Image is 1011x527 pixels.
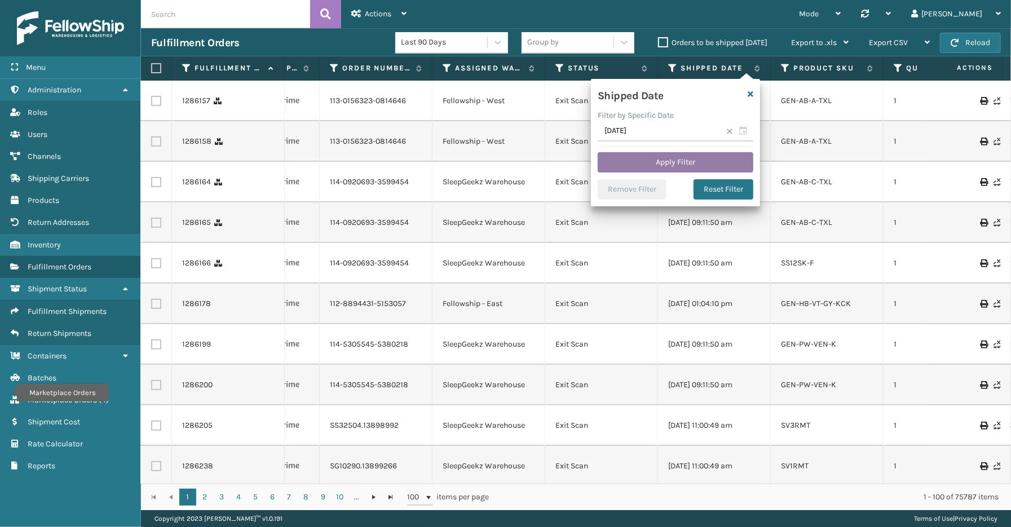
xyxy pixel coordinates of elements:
[365,489,382,506] a: Go to the next page
[432,202,545,243] td: SleepGeekz Warehouse
[230,489,247,506] a: 4
[658,365,771,405] td: [DATE] 09:11:50 am
[28,395,97,405] span: Marketplace Orders
[28,461,55,471] span: Reports
[28,174,89,183] span: Shipping Carriers
[658,38,767,47] label: Orders to be shipped [DATE]
[980,462,987,470] i: Print Label
[994,462,1000,470] i: Never Shipped
[432,121,545,162] td: Fellowship - West
[28,373,56,383] span: Batches
[545,243,658,284] td: Exit Scan
[955,515,997,522] a: Privacy Policy
[154,510,282,527] p: Copyright 2023 [PERSON_NAME]™ v 1.0.191
[407,491,424,503] span: 100
[330,379,408,391] a: 114-5305545-5380218
[781,136,832,146] a: GEN-AB-A-TXL
[545,405,658,446] td: Exit Scan
[781,420,810,430] a: SV3RMT
[432,324,545,365] td: SleepGeekz Warehouse
[28,85,81,95] span: Administration
[365,9,391,19] span: Actions
[781,380,836,389] a: GEN-PW-VEN-K
[914,510,997,527] div: |
[598,152,753,172] button: Apply Filter
[884,81,996,121] td: 1
[332,489,348,506] a: 10
[432,365,545,405] td: SleepGeekz Warehouse
[994,219,1000,227] i: Never Shipped
[182,298,211,309] a: 1286178
[980,138,987,145] i: Print Label
[994,381,1000,389] i: Never Shipped
[658,202,771,243] td: [DATE] 09:11:50 am
[330,460,397,472] a: SG10290.13899266
[281,489,298,506] a: 7
[28,284,87,294] span: Shipment Status
[545,284,658,324] td: Exit Scan
[980,219,987,227] i: Print Label
[315,489,332,506] a: 9
[545,121,658,162] td: Exit Scan
[994,97,1000,105] i: Never Shipped
[432,162,545,202] td: SleepGeekz Warehouse
[793,63,862,73] label: Product SKU
[545,446,658,486] td: Exit Scan
[195,63,263,73] label: Fulfillment Order Id
[330,339,408,350] a: 114-5305545-5380218
[884,365,996,405] td: 1
[545,324,658,365] td: Exit Scan
[658,405,771,446] td: [DATE] 11:00:49 am
[348,489,365,506] a: ...
[781,461,809,471] a: SV1RMT
[884,324,996,365] td: 1
[182,217,211,228] a: 1286165
[884,405,996,446] td: 1
[28,329,91,338] span: Return Shipments
[658,284,771,324] td: [DATE] 01:04:10 pm
[980,340,987,348] i: Print Label
[781,339,836,349] a: GEN-PW-VEN-K
[151,36,239,50] h3: Fulfillment Orders
[182,420,213,431] a: 1286205
[658,446,771,486] td: [DATE] 11:00:49 am
[994,178,1000,186] i: Never Shipped
[28,262,91,272] span: Fulfillment Orders
[781,177,832,187] a: GEN-AB-C-TXL
[330,258,409,269] a: 114-0920693-3599454
[182,176,211,188] a: 1286164
[179,489,196,506] a: 1
[940,33,1001,53] button: Reload
[799,9,819,19] span: Mode
[681,63,749,73] label: Shipped Date
[382,489,399,506] a: Go to the last page
[906,63,974,73] label: Quantity
[980,422,987,429] i: Print Label
[182,258,211,269] a: 1286166
[330,136,406,147] a: 113-0156323-0814646
[17,11,124,45] img: logo
[598,121,753,141] input: MM/DD/YYYY
[28,307,107,316] span: Fulfillment Shipments
[781,218,832,227] a: GEN-AB-C-TXL
[330,217,409,228] a: 114-0920693-3599454
[884,446,996,486] td: 1
[598,86,664,103] h4: Shipped Date
[330,95,406,107] a: 113-0156323-0814646
[182,460,213,472] a: 1286238
[26,63,46,72] span: Menu
[28,351,67,361] span: Containers
[28,130,47,139] span: Users
[921,59,1000,77] span: Actions
[247,489,264,506] a: 5
[884,284,996,324] td: 1
[432,284,545,324] td: Fellowship - East
[28,108,47,117] span: Roles
[330,298,406,309] a: 112-8894431-5153057
[28,218,89,227] span: Return Addresses
[182,339,211,350] a: 1286199
[658,324,771,365] td: [DATE] 09:11:50 am
[182,379,213,391] a: 1286200
[980,97,987,105] i: Print Label
[213,489,230,506] a: 3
